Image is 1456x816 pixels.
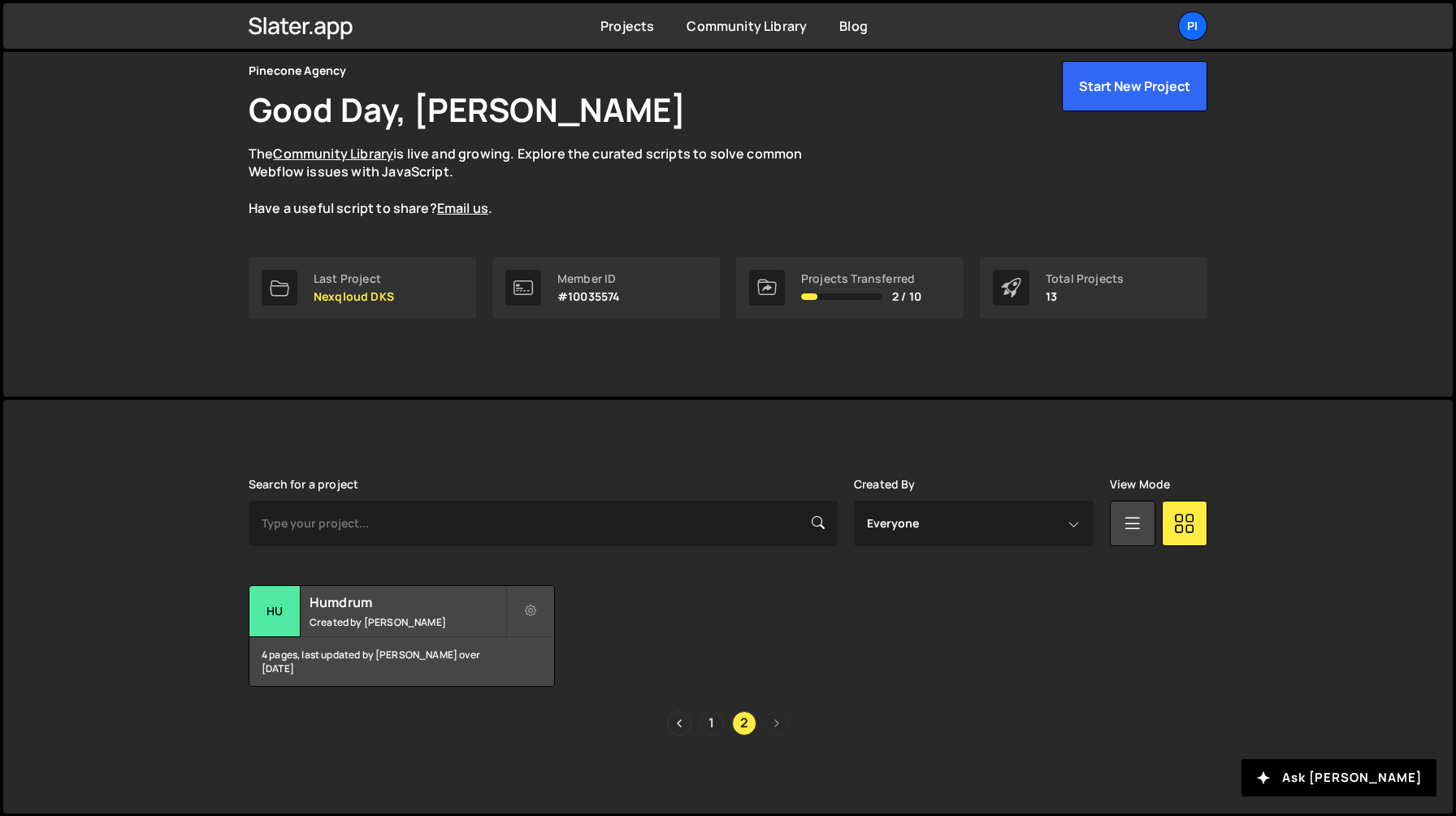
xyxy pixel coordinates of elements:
div: Total Projects [1046,272,1124,285]
p: 13 [1046,290,1124,303]
label: Created By [854,478,916,491]
span: 2 / 10 [892,290,921,303]
div: 4 pages, last updated by [PERSON_NAME] over [DATE] [249,637,554,686]
p: Nexqloud DKS [314,290,394,303]
a: Pi [1178,11,1207,41]
input: Type your project... [249,501,838,546]
label: View Mode [1110,478,1170,491]
div: Pinecone Agency [249,61,346,80]
a: Page 1 [700,711,724,736]
a: Last Project Nexqloud DKS [249,257,476,319]
a: Blog [839,17,868,35]
a: Community Library [687,17,807,35]
h1: Good Day, [PERSON_NAME] [249,87,686,132]
div: Pagination [249,711,1207,736]
div: Hu [249,586,301,637]
p: #10035574 [557,290,620,303]
a: Projects [600,17,654,35]
a: Community Library [273,145,393,163]
p: The is live and growing. Explore the curated scripts to solve common Webflow issues with JavaScri... [249,145,834,218]
small: Created by [PERSON_NAME] [310,615,505,629]
div: Member ID [557,272,620,285]
a: Previous page [667,711,691,736]
a: Hu Humdrum Created by [PERSON_NAME] 4 pages, last updated by [PERSON_NAME] over [DATE] [249,585,555,687]
button: Start New Project [1062,61,1207,111]
label: Search for a project [249,478,358,491]
a: Email us [437,199,488,217]
h2: Humdrum [310,593,505,611]
button: Ask [PERSON_NAME] [1241,759,1436,796]
div: Projects Transferred [801,272,921,285]
div: Last Project [314,272,394,285]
